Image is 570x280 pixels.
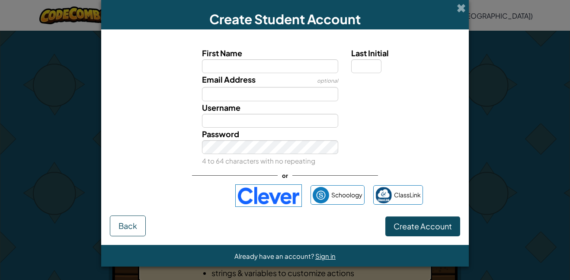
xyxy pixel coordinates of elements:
[209,11,361,27] span: Create Student Account
[331,189,362,201] span: Schoology
[234,252,315,260] span: Already have an account?
[118,221,137,231] span: Back
[202,157,315,165] small: 4 to 64 characters with no repeating
[202,129,239,139] span: Password
[317,77,338,84] span: optional
[315,252,336,260] a: Sign in
[351,48,389,58] span: Last Initial
[394,189,421,201] span: ClassLink
[110,216,146,236] button: Back
[385,216,460,236] button: Create Account
[375,187,392,203] img: classlink-logo-small.png
[313,187,329,203] img: schoology.png
[202,48,242,58] span: First Name
[278,169,292,182] span: or
[143,186,231,205] iframe: Sign in with Google Button
[394,221,452,231] span: Create Account
[202,74,256,84] span: Email Address
[202,103,240,113] span: Username
[235,184,302,207] img: clever-logo-blue.png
